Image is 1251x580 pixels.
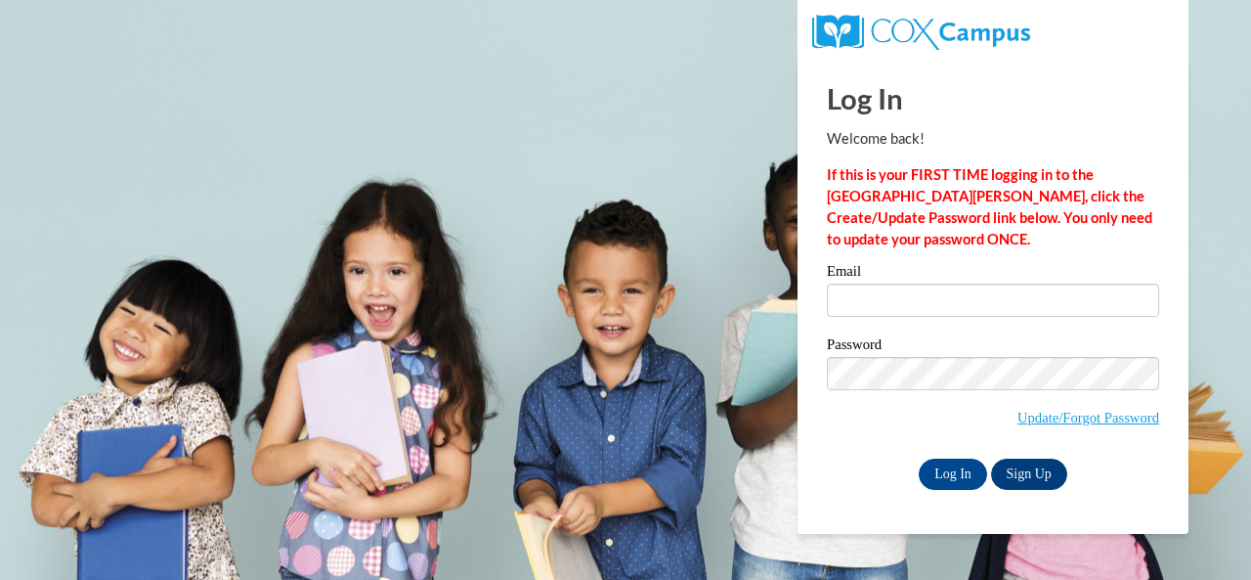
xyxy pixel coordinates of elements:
a: COX Campus [812,22,1030,39]
label: Email [827,264,1159,284]
strong: If this is your FIRST TIME logging in to the [GEOGRAPHIC_DATA][PERSON_NAME], click the Create/Upd... [827,166,1152,247]
h1: Log In [827,78,1159,118]
img: COX Campus [812,15,1030,50]
input: Log In [919,459,987,490]
label: Password [827,337,1159,357]
a: Sign Up [991,459,1067,490]
p: Welcome back! [827,128,1159,150]
a: Update/Forgot Password [1017,410,1159,425]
